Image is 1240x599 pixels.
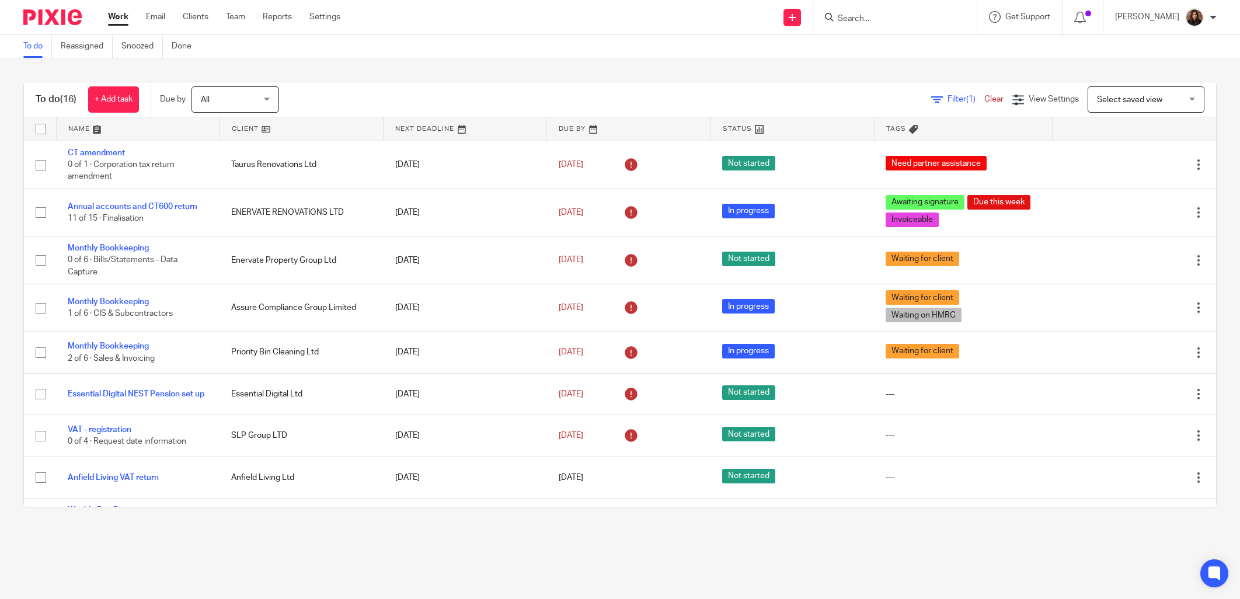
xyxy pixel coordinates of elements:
[967,195,1030,210] span: Due this week
[220,284,383,332] td: Assure Compliance Group Limited
[220,373,383,415] td: Essential Digital Ltd
[722,204,775,218] span: In progress
[886,308,962,322] span: Waiting on HMRC
[160,93,186,105] p: Due by
[220,457,383,498] td: Anfield Living Ltd
[68,310,173,318] span: 1 of 6 · CIS & Subcontractors
[121,35,163,58] a: Snoozed
[68,214,144,222] span: 11 of 15 · Finalisation
[384,141,547,189] td: [DATE]
[68,426,131,434] a: VAT - registration
[384,284,547,332] td: [DATE]
[68,438,186,446] span: 0 of 4 · Request date information
[220,236,383,284] td: Enervate Property Group Ltd
[886,344,959,358] span: Waiting for client
[886,156,987,170] span: Need partner assistance
[220,499,383,546] td: Outlook Energy Solutions LTD
[68,256,177,277] span: 0 of 6 · Bills/Statements - Data Capture
[220,189,383,236] td: ENERVATE RENOVATIONS LTD
[68,390,204,398] a: Essential Digital NEST Pension set up
[886,213,939,227] span: Invoiceable
[837,14,942,25] input: Search
[966,95,976,103] span: (1)
[263,11,292,23] a: Reports
[60,95,76,104] span: (16)
[948,95,984,103] span: Filter
[886,290,959,305] span: Waiting for client
[68,354,155,363] span: 2 of 6 · Sales & Invoicing
[722,427,775,441] span: Not started
[886,388,1040,400] div: ---
[88,86,139,113] a: + Add task
[559,256,583,264] span: [DATE]
[61,35,113,58] a: Reassigned
[886,195,964,210] span: Awaiting signature
[384,415,547,457] td: [DATE]
[384,332,547,373] td: [DATE]
[886,472,1040,483] div: ---
[68,203,197,211] a: Annual accounts and CT600 return
[68,506,128,514] a: Weekly Pay Run
[984,95,1004,103] a: Clear
[68,473,159,482] a: Anfield Living VAT return
[384,499,547,546] td: [DATE]
[384,457,547,498] td: [DATE]
[559,473,583,482] span: [DATE]
[384,236,547,284] td: [DATE]
[722,385,775,400] span: Not started
[68,244,149,252] a: Monthly Bookkeeping
[722,469,775,483] span: Not started
[309,11,340,23] a: Settings
[384,373,547,415] td: [DATE]
[183,11,208,23] a: Clients
[68,149,125,157] a: CT amendment
[23,9,82,25] img: Pixie
[1097,96,1162,104] span: Select saved view
[886,430,1040,441] div: ---
[226,11,245,23] a: Team
[1005,13,1050,21] span: Get Support
[384,189,547,236] td: [DATE]
[559,390,583,398] span: [DATE]
[722,299,775,314] span: In progress
[220,415,383,457] td: SLP Group LTD
[559,161,583,169] span: [DATE]
[722,156,775,170] span: Not started
[201,96,210,104] span: All
[36,93,76,106] h1: To do
[559,348,583,356] span: [DATE]
[1029,95,1079,103] span: View Settings
[108,11,128,23] a: Work
[886,126,906,132] span: Tags
[220,141,383,189] td: Taurus Renovations Ltd
[722,344,775,358] span: In progress
[172,35,200,58] a: Done
[68,161,175,181] span: 0 of 1 · Corporation tax return amendment
[1115,11,1179,23] p: [PERSON_NAME]
[68,342,149,350] a: Monthly Bookkeeping
[722,252,775,266] span: Not started
[886,252,959,266] span: Waiting for client
[559,208,583,217] span: [DATE]
[23,35,52,58] a: To do
[559,431,583,440] span: [DATE]
[68,298,149,306] a: Monthly Bookkeeping
[559,304,583,312] span: [DATE]
[220,332,383,373] td: Priority Bin Cleaning Ltd
[1185,8,1204,27] img: Headshot.jpg
[146,11,165,23] a: Email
